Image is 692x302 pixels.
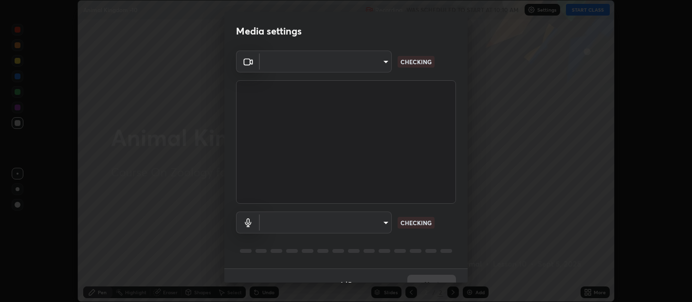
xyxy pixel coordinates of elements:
p: CHECKING [401,218,432,227]
h4: 5 [348,279,352,289]
h4: 1 [340,279,343,289]
p: CHECKING [401,57,432,66]
div: ​ [260,212,392,233]
h2: Media settings [236,25,302,37]
h4: / [344,279,347,289]
div: ​ [260,51,392,72]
